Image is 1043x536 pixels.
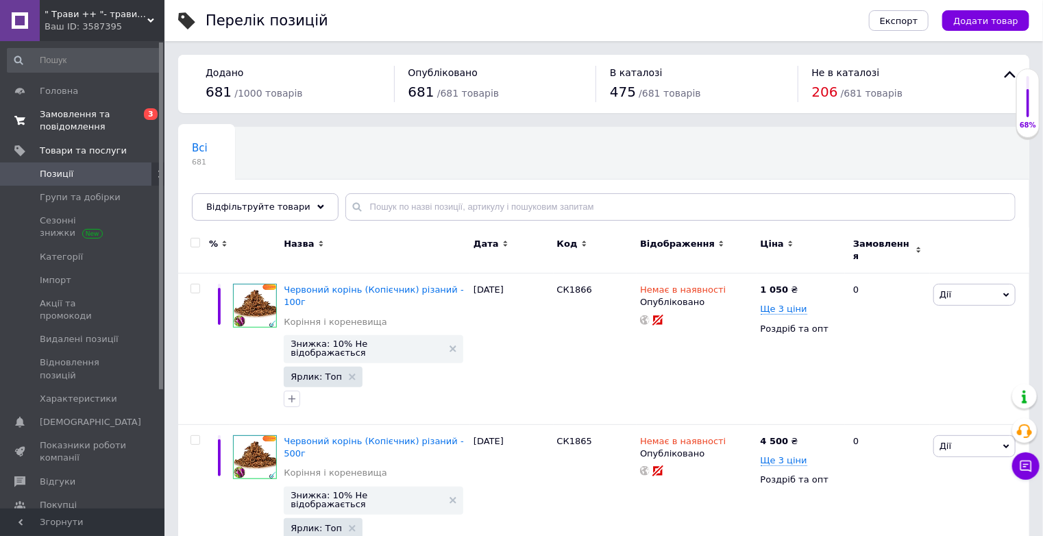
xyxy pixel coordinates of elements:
div: Роздріб та опт [761,323,842,335]
span: Ціна [761,238,784,250]
span: Назва [284,238,314,250]
div: ₴ [761,435,798,448]
img: Красный корень (копеечник) подробл. - 500г [233,435,277,479]
div: Роздріб та опт [761,474,842,486]
span: Відгуки [40,476,75,488]
span: СК1865 [557,436,592,446]
span: Групи та добірки [40,191,121,204]
span: СК1866 [557,284,592,295]
input: Пошук по назві позиції, артикулу і пошуковим запитам [345,193,1016,221]
a: Коріння і кореневища [284,467,387,479]
span: В каталозі [610,67,663,78]
span: 3 [144,108,158,120]
div: 0 [845,273,930,425]
span: Дії [940,289,951,300]
button: Чат з покупцем [1012,452,1040,480]
button: Додати товар [942,10,1029,31]
span: Всі [192,142,208,154]
span: Знижка: 10% Не відображається [291,491,443,509]
input: Пошук [7,48,162,73]
span: Знижка: 10% Не відображається [291,339,443,357]
span: / 1000 товарів [234,88,302,99]
button: Експорт [869,10,929,31]
a: Коріння і кореневища [284,316,387,328]
span: Видалені позиції [40,333,119,345]
span: Імпорт [40,274,71,287]
div: Автозаповнення характеристик [178,180,365,232]
div: Опубліковано [640,448,754,460]
b: 4 500 [761,436,789,446]
span: 206 [812,84,838,100]
span: Дата [474,238,499,250]
span: Додати товар [953,16,1018,26]
span: Акції та промокоди [40,297,127,322]
span: Автозаповнення характе... [192,194,338,206]
span: Немає в наявності [640,436,726,450]
span: Відфільтруйте товари [206,202,310,212]
div: Перелік позицій [206,14,328,28]
span: Сезонні знижки [40,215,127,239]
div: Ваш ID: 3587395 [45,21,164,33]
span: 681 [206,84,232,100]
a: Червоний корінь (Копієчник) різаний - 500г [284,436,463,459]
span: Покупці [40,499,77,511]
span: Додано [206,67,243,78]
span: Замовлення [853,238,912,263]
span: Не в каталозі [812,67,880,78]
span: Позиції [40,168,73,180]
span: / 681 товарів [437,88,499,99]
span: % [209,238,218,250]
div: Опубліковано [640,296,754,308]
span: 681 [192,157,208,167]
span: Ще 3 ціни [761,455,807,466]
a: Червоний корінь (Копієчник) різаний - 100г [284,284,463,307]
img: Красный корень (копеечник) подробл. - 100г [233,284,277,328]
span: 681 [408,84,434,100]
span: Ще 3 ціни [761,304,807,315]
b: 1 050 [761,284,789,295]
span: [DEMOGRAPHIC_DATA] [40,416,141,428]
div: 68% [1017,121,1039,130]
span: Характеристики [40,393,117,405]
span: Категорії [40,251,83,263]
div: [DATE] [470,273,554,425]
span: Опубліковано [408,67,478,78]
span: Головна [40,85,78,97]
span: / 681 товарів [639,88,700,99]
span: Ярлик: Топ [291,372,342,381]
span: Показники роботи компанії [40,439,127,464]
span: 475 [610,84,636,100]
span: Немає в наявності [640,284,726,299]
span: " Трави ++ "- трави,корiння,плоди,насiння,сухоцвiти [45,8,147,21]
span: Замовлення та повідомлення [40,108,127,133]
span: Ярлик: Топ [291,524,342,533]
span: Дії [940,441,951,451]
span: Код [557,238,578,250]
span: Експорт [880,16,918,26]
div: ₴ [761,284,798,296]
span: Товари та послуги [40,145,127,157]
span: Відображення [640,238,715,250]
span: Відновлення позицій [40,356,127,381]
span: / 681 товарів [841,88,903,99]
